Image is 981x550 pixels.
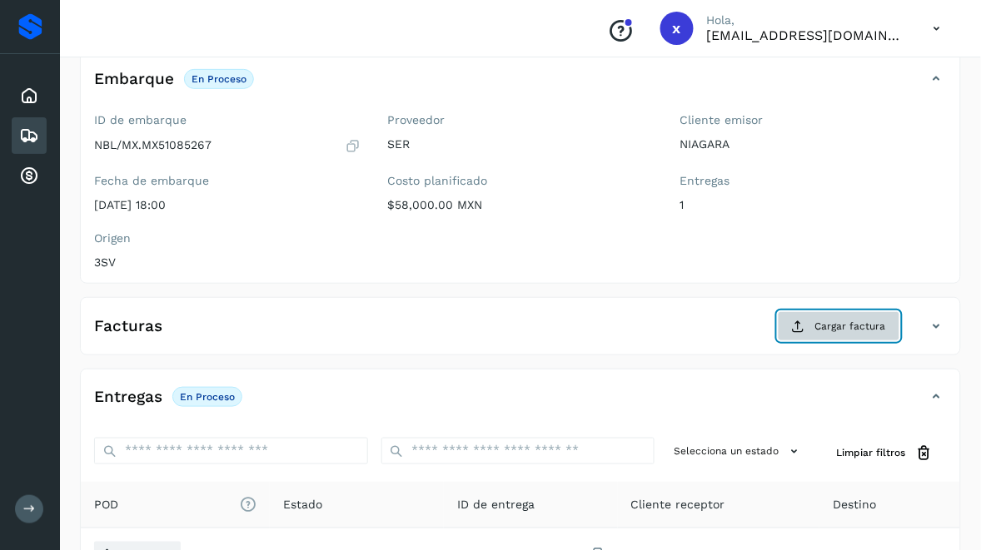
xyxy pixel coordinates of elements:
[707,27,907,43] p: xmgm@transportesser.com.mx
[680,198,947,212] p: 1
[81,383,960,424] div: EntregasEn proceso
[387,174,654,188] label: Costo planificado
[94,198,361,212] p: [DATE] 18:00
[680,113,947,127] label: Cliente emisor
[631,496,725,513] span: Cliente receptor
[387,137,654,151] p: SER
[94,231,361,245] label: Origen
[94,255,361,270] p: 3SV
[837,445,906,460] span: Limpiar filtros
[94,496,256,513] span: POD
[387,198,654,212] p: $58,000.00 MXN
[180,391,235,403] p: En proceso
[680,174,947,188] label: Entregas
[815,319,886,334] span: Cargar factura
[192,73,246,85] p: En proceso
[668,438,810,465] button: Selecciona un estado
[94,113,361,127] label: ID de embarque
[12,157,47,194] div: Cuentas por cobrar
[94,138,212,152] p: NBL/MX.MX51085267
[81,311,960,354] div: FacturasCargar factura
[833,496,876,513] span: Destino
[283,496,322,513] span: Estado
[680,137,947,151] p: NIAGARA
[94,174,361,188] label: Fecha de embarque
[707,13,907,27] p: Hola,
[94,70,174,89] h4: Embarque
[94,317,162,336] h4: Facturas
[12,117,47,154] div: Embarques
[12,77,47,114] div: Inicio
[824,438,947,468] button: Limpiar filtros
[81,65,960,107] div: EmbarqueEn proceso
[457,496,535,513] span: ID de entrega
[778,311,900,341] button: Cargar factura
[94,388,162,407] h4: Entregas
[387,113,654,127] label: Proveedor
